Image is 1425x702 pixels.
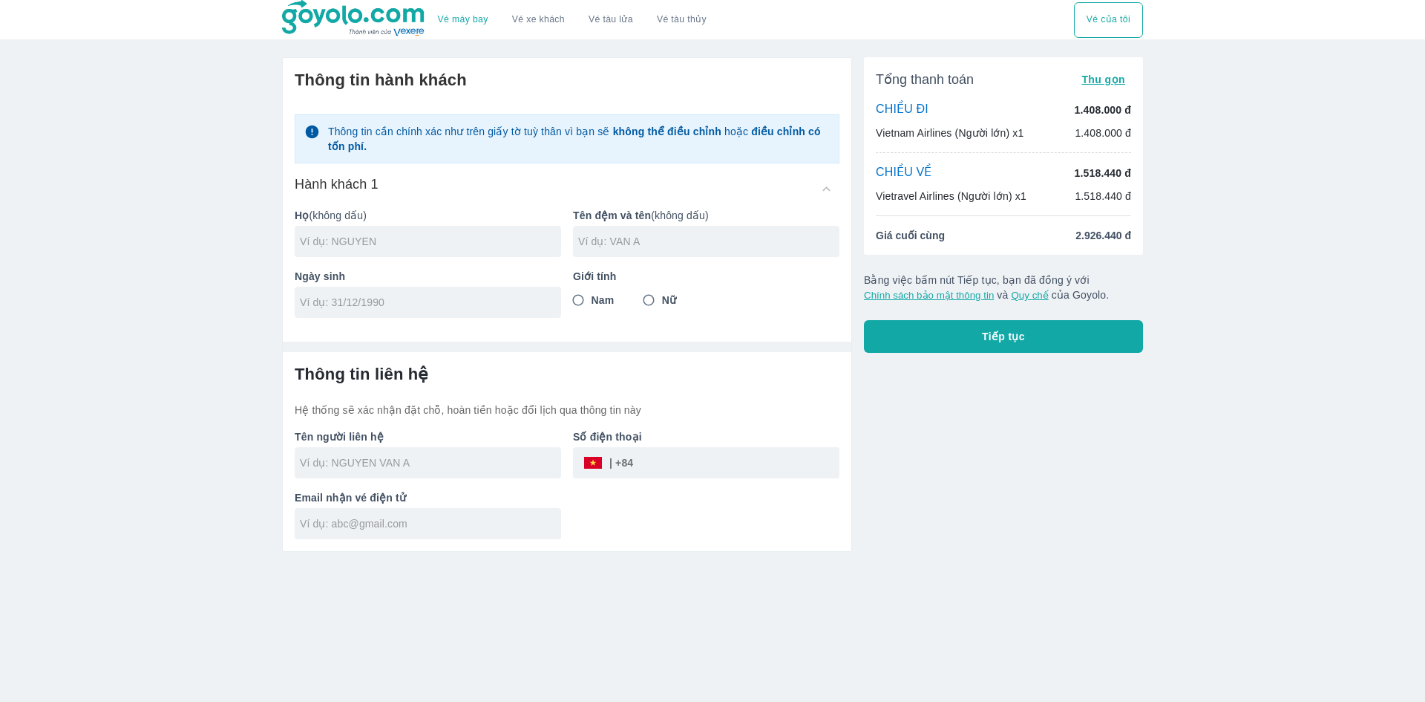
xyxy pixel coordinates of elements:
p: Vietravel Airlines (Người lớn) x1 [876,189,1026,204]
a: Vé tàu lửa [577,2,645,38]
span: Thu gọn [1081,74,1125,85]
p: Bằng việc bấm nút Tiếp tục, bạn đã đồng ý với và của Goyolo. [864,273,1143,302]
a: Vé xe khách [512,14,565,25]
p: 1.408.000 đ [1075,103,1131,117]
p: CHIỀU VỀ [876,165,932,181]
b: Họ [295,209,309,221]
p: 1.518.440 đ [1075,189,1131,204]
div: choose transportation mode [426,2,718,38]
button: Tiếp tục [864,320,1143,353]
strong: không thể điều chỉnh [613,126,721,137]
button: Vé của tôi [1074,2,1143,38]
button: Vé tàu thủy [645,2,718,38]
h6: Thông tin liên hệ [295,364,839,385]
p: (không dấu) [573,208,839,223]
input: Ví dụ: VAN A [578,234,839,249]
b: Tên người liên hệ [295,431,384,443]
p: Ngày sinh [295,269,561,284]
span: Tổng thanh toán [876,71,974,88]
b: Số điện thoại [573,431,642,443]
span: Giá cuối cùng [876,228,945,243]
button: Thu gọn [1075,69,1131,90]
b: Email nhận vé điện tử [295,492,406,504]
button: Quy chế [1011,290,1048,301]
input: Ví dụ: NGUYEN [300,234,561,249]
input: Ví dụ: 31/12/1990 [300,295,546,310]
p: Thông tin cần chính xác như trên giấy tờ tuỳ thân vì bạn sẽ hoặc [328,124,830,154]
input: Ví dụ: NGUYEN VAN A [300,455,561,470]
span: 2.926.440 đ [1075,228,1131,243]
span: Nam [592,293,615,308]
h6: Thông tin hành khách [295,70,839,91]
p: 1.518.440 đ [1075,166,1131,181]
p: (không dấu) [295,208,561,223]
h6: Hành khách 1 [295,175,379,193]
span: Nữ [662,293,676,308]
p: 1.408.000 đ [1075,126,1131,140]
div: choose transportation mode [1074,2,1143,38]
span: Tiếp tục [982,329,1025,344]
a: Vé máy bay [438,14,488,25]
input: Ví dụ: abc@gmail.com [300,516,561,531]
button: Chính sách bảo mật thông tin [864,290,994,301]
p: Vietnam Airlines (Người lớn) x1 [876,126,1023,140]
p: Hệ thống sẽ xác nhận đặt chỗ, hoàn tiền hoặc đổi lịch qua thông tin này [295,403,839,417]
b: Tên đệm và tên [573,209,651,221]
p: CHIỀU ĐI [876,102,928,118]
p: Giới tính [573,269,839,284]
